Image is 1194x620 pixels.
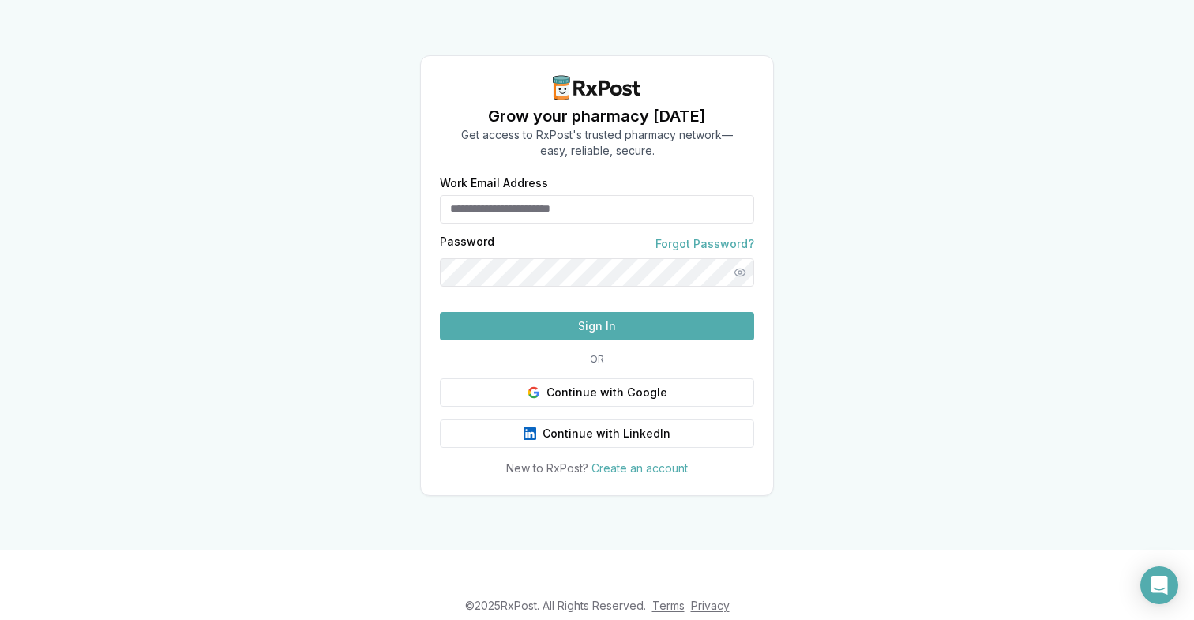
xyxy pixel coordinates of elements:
button: Continue with Google [440,378,754,407]
img: RxPost Logo [546,75,648,100]
img: LinkedIn [524,427,536,440]
a: Terms [652,599,685,612]
button: Show password [726,258,754,287]
img: Google [528,386,540,399]
div: Open Intercom Messenger [1140,566,1178,604]
button: Sign In [440,312,754,340]
label: Work Email Address [440,178,754,189]
a: Privacy [691,599,730,612]
button: Continue with LinkedIn [440,419,754,448]
span: OR [584,353,610,366]
p: Get access to RxPost's trusted pharmacy network— easy, reliable, secure. [461,127,733,159]
label: Password [440,236,494,252]
h1: Grow your pharmacy [DATE] [461,105,733,127]
a: Forgot Password? [655,236,754,252]
a: Create an account [591,461,688,475]
span: New to RxPost? [506,461,588,475]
